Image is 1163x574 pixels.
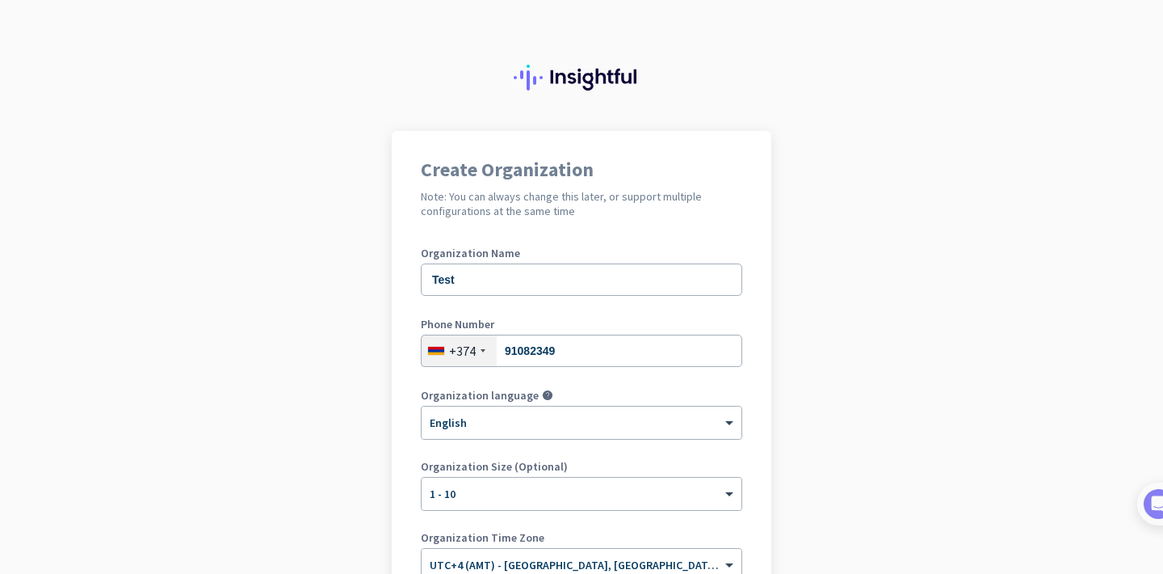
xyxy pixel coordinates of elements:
[421,390,539,401] label: Organization language
[421,189,742,218] h2: Note: You can always change this later, or support multiple configurations at the same time
[421,319,742,330] label: Phone Number
[421,247,742,259] label: Organization Name
[542,390,553,401] i: help
[421,461,742,472] label: Organization Size (Optional)
[421,160,742,179] h1: Create Organization
[421,532,742,543] label: Organization Time Zone
[449,343,476,359] div: +374
[421,264,742,296] input: What is the name of your organization?
[514,65,649,91] img: Insightful
[421,335,742,367] input: 10 123456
